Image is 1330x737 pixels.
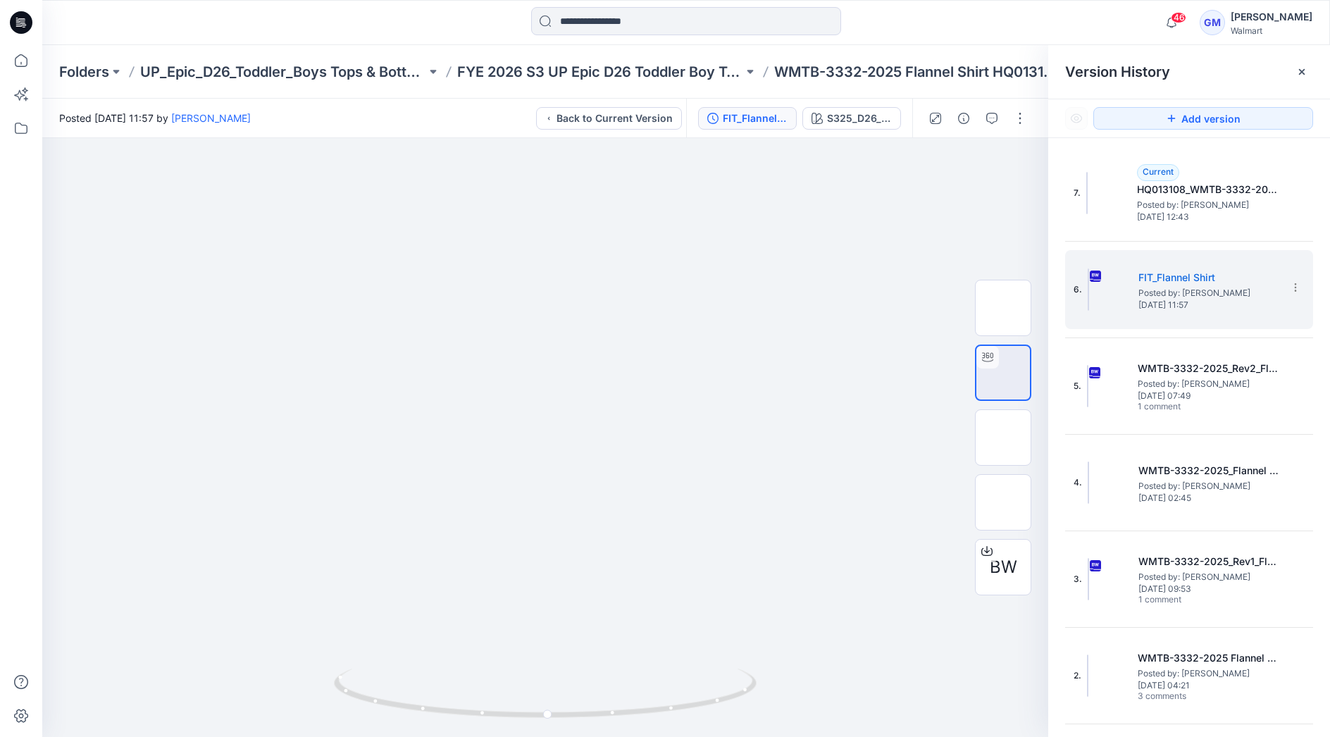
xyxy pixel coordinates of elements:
span: Posted by: Gayan Mahawithanalage [1138,570,1279,584]
span: 46 [1171,12,1186,23]
span: BW [990,555,1017,580]
div: GM [1200,10,1225,35]
button: Back to Current Version [536,107,682,130]
button: FIT_Flannel Shirt [698,107,797,130]
span: [DATE] 11:57 [1138,300,1279,310]
a: [PERSON_NAME] [171,112,251,124]
span: 3 comments [1138,691,1236,702]
h5: WMTB-3332-2025_Rev2_Flannel Shirt_Full Colorway [1138,360,1279,377]
div: Walmart [1231,25,1312,36]
span: 4. [1074,476,1082,489]
span: 6. [1074,283,1082,296]
span: [DATE] 02:45 [1138,493,1279,503]
a: Folders [59,62,109,82]
div: S325_D26_WN064_MADRAS_ FRESH IVORY_16.9IN [827,111,892,126]
button: Close [1296,66,1307,78]
span: Posted by: Gayan Mahawithanalage [1138,377,1279,391]
img: WMTB-3332-2025_Flannel Shirt_Full Colorway [1088,462,1089,504]
span: 2. [1074,669,1081,682]
span: [DATE] 04:21 [1138,681,1279,690]
span: Posted by: Gayan Mahawithanalage [1138,479,1279,493]
span: Version History [1065,63,1170,80]
span: 5. [1074,380,1081,392]
img: FIT_Flannel Shirt [1088,268,1089,311]
span: Posted [DATE] 11:57 by [59,111,251,125]
h5: WMTB-3332-2025_Rev1_Flannel Shirt [1138,553,1279,570]
img: WMTB-3332-2025_Rev2_Flannel Shirt_Full Colorway [1087,365,1088,407]
span: [DATE] 07:49 [1138,391,1279,401]
img: HQ013108_WMTB-3332-2025_GV_Flannel Shirt [1086,172,1088,214]
div: [PERSON_NAME] [1231,8,1312,25]
button: Details [952,107,975,130]
span: [DATE] 12:43 [1137,212,1278,222]
img: WMTB-3332-2025_Rev1_Flannel Shirt [1088,558,1089,600]
p: WMTB-3332-2025 Flannel Shirt HQ013108 [774,62,1060,82]
span: 1 comment [1138,595,1237,606]
span: 7. [1074,187,1081,199]
h5: WMTB-3332-2025_Flannel Shirt_Full Colorway [1138,462,1279,479]
span: Current [1143,166,1174,177]
span: 1 comment [1138,402,1236,413]
span: 3. [1074,573,1082,586]
span: Posted by: Gayan Mahawithanalage [1137,198,1278,212]
button: Show Hidden Versions [1065,107,1088,130]
span: [DATE] 09:53 [1138,584,1279,594]
h5: FIT_Flannel Shirt [1138,269,1279,286]
img: WMTB-3332-2025 Flannel Shirt_full colorways [1087,655,1088,697]
span: Posted by: Gayan Mahawithanalage [1138,667,1279,681]
h5: WMTB-3332-2025 Flannel Shirt_full colorways [1138,650,1279,667]
div: FIT_Flannel Shirt [723,111,788,126]
span: Posted by: Gayan Mahawithanalage [1138,286,1279,300]
a: UP_Epic_D26_Toddler_Boys Tops & Bottoms [140,62,426,82]
h5: HQ013108_WMTB-3332-2025_GV_Flannel Shirt [1137,181,1278,198]
a: FYE 2026 S3 UP Epic D26 Toddler Boy Tops & Bottoms [457,62,743,82]
button: S325_D26_WN064_MADRAS_ FRESH IVORY_16.9IN [802,107,901,130]
button: Add version [1093,107,1313,130]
